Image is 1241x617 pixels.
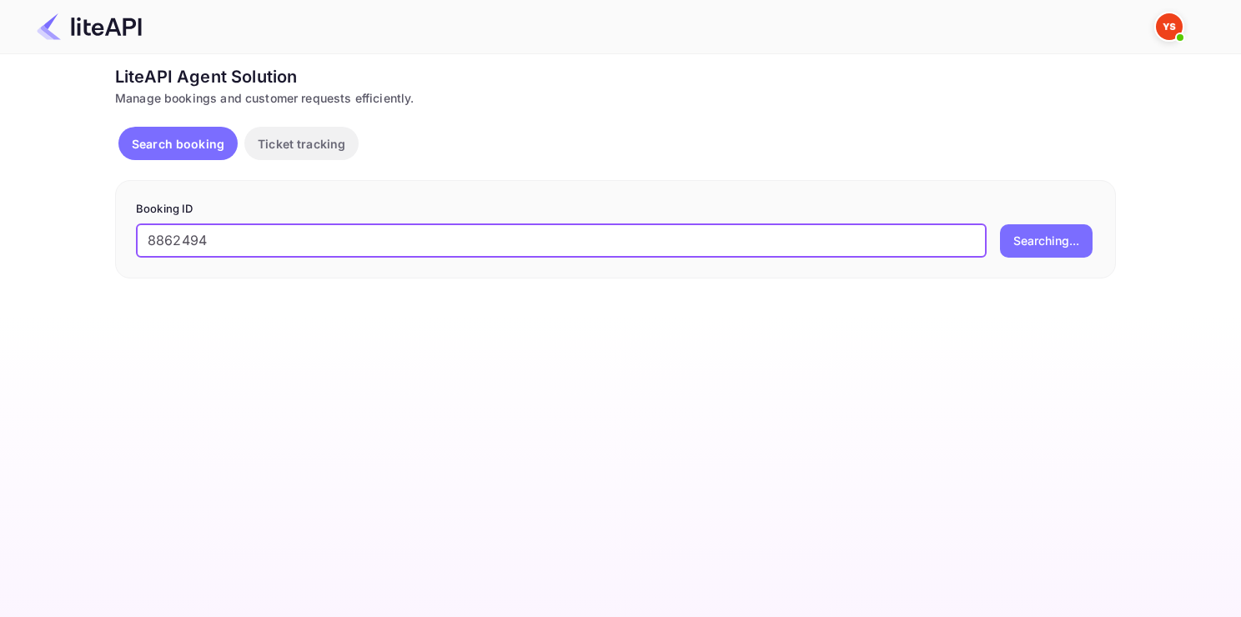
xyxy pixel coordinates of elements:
button: Searching... [1000,224,1093,258]
img: LiteAPI Logo [37,13,142,40]
p: Search booking [132,135,224,153]
p: Ticket tracking [258,135,345,153]
p: Booking ID [136,201,1095,218]
div: Manage bookings and customer requests efficiently. [115,89,1116,107]
div: LiteAPI Agent Solution [115,64,1116,89]
img: Yandex Support [1156,13,1183,40]
input: Enter Booking ID (e.g., 63782194) [136,224,987,258]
